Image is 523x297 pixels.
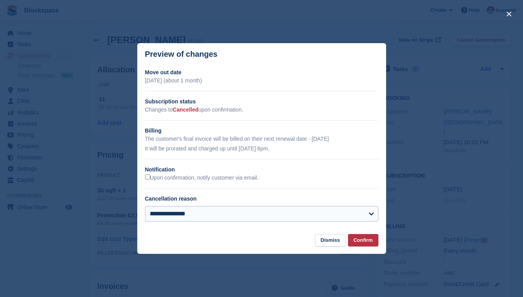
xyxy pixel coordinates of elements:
h2: Subscription status [145,98,378,106]
span: Cancelled [173,107,198,113]
p: Changes to upon confirmation. [145,106,378,114]
button: Dismiss [315,234,345,247]
p: It will be prorated and charged up until [DATE] 6pm. [145,145,378,153]
label: Upon confirmation, notify customer via email. [145,175,259,182]
h2: Notification [145,166,378,174]
p: Preview of changes [145,50,218,59]
input: Upon confirmation, notify customer via email. [145,175,150,180]
h2: Billing [145,127,378,135]
button: Confirm [348,234,378,247]
h2: Move out date [145,68,378,77]
button: close [503,8,515,20]
p: [DATE] (about 1 month) [145,77,378,85]
p: The customer's final invoice will be billed on their next renewal date - [DATE] [145,135,378,143]
label: Cancellation reason [145,196,197,202]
